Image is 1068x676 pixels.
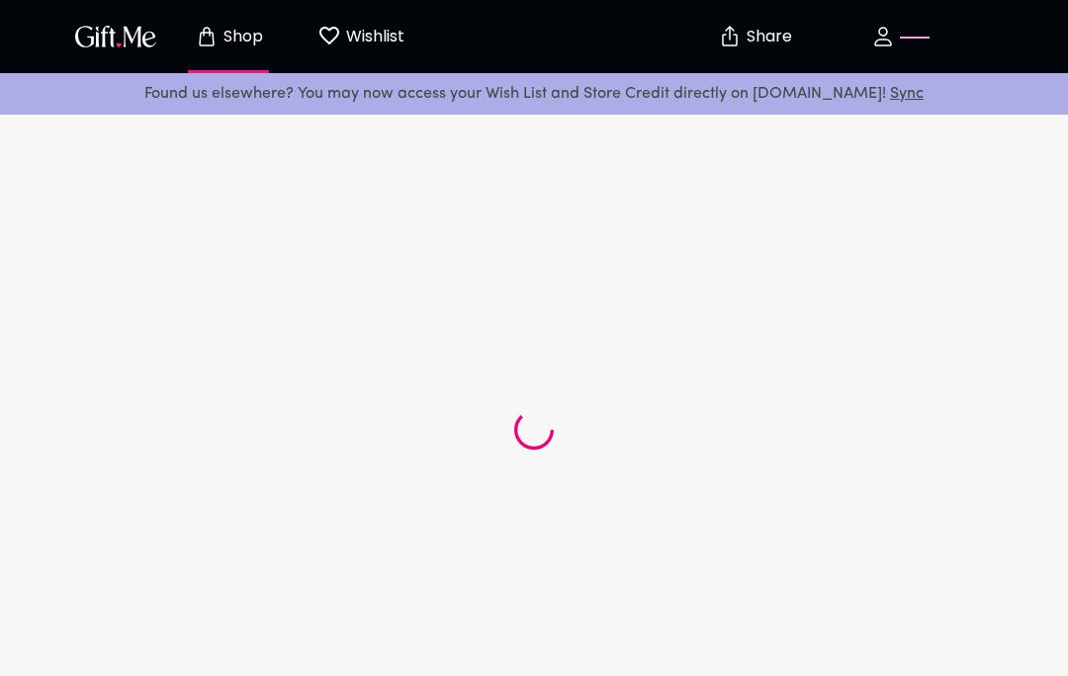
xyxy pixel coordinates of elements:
p: Found us elsewhere? You may now access your Wish List and Store Credit directly on [DOMAIN_NAME]! [16,81,1052,107]
button: Wishlist page [307,5,415,68]
button: GiftMe Logo [69,25,162,48]
button: Store page [174,5,283,68]
p: Shop [219,29,263,45]
img: secure [718,25,742,48]
button: Share [720,2,789,71]
p: Share [742,29,792,45]
a: Sync [890,86,924,102]
img: GiftMe Logo [71,22,160,50]
p: Wishlist [341,24,404,49]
